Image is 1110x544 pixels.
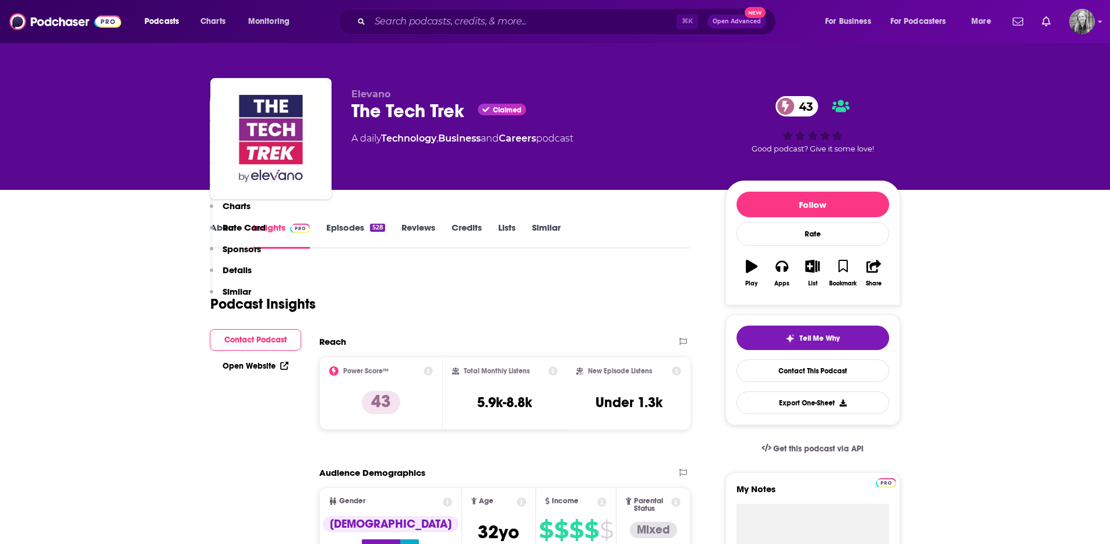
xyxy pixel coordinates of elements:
button: Show profile menu [1069,9,1095,34]
a: Careers [499,133,536,144]
span: Monitoring [248,13,290,30]
h2: Power Score™ [343,367,389,375]
button: List [797,252,827,294]
button: Play [737,252,767,294]
p: Rate Card [223,222,266,233]
span: For Business [825,13,871,30]
a: Charts [193,12,232,31]
p: Similar [223,286,251,297]
span: $ [600,521,613,539]
h3: Under 1.3k [595,394,663,411]
a: Similar [532,222,561,249]
span: ⌘ K [676,14,698,29]
a: Business [438,133,481,144]
div: 528 [370,224,385,232]
span: 32 yo [478,521,519,543]
p: Sponsors [223,243,261,255]
button: Open AdvancedNew [707,15,766,29]
span: New [745,7,766,18]
div: [DEMOGRAPHIC_DATA] [323,516,459,532]
h3: 5.9k-8.8k [477,394,532,411]
a: Reviews [401,222,435,249]
span: $ [539,521,553,539]
a: Episodes528 [326,222,385,249]
span: Get this podcast via API [773,444,864,454]
span: Age [479,497,494,505]
span: Elevano [351,89,390,100]
div: Share [866,280,882,287]
span: Claimed [493,107,521,113]
button: Export One-Sheet [737,391,889,414]
button: Details [210,264,252,286]
span: Gender [339,497,365,505]
span: Good podcast? Give it some love! [752,144,874,153]
button: open menu [883,12,963,31]
a: Contact This Podcast [737,359,889,382]
span: Income [552,497,579,505]
a: Credits [452,222,482,249]
span: For Podcasters [890,13,946,30]
h2: New Episode Listens [588,367,652,375]
h2: Reach [319,336,346,347]
div: 43Good podcast? Give it some love! [725,89,900,161]
div: Rate [737,222,889,246]
button: open menu [963,12,1006,31]
span: $ [569,521,583,539]
button: open menu [240,12,305,31]
span: Logged in as KatMcMahon [1069,9,1095,34]
span: Tell Me Why [799,334,840,343]
a: Show notifications dropdown [1008,12,1028,31]
span: Charts [200,13,225,30]
img: tell me why sparkle [785,334,795,343]
a: Get this podcast via API [752,435,873,463]
img: The Tech Trek [213,80,329,197]
p: Details [223,264,252,275]
span: 43 [787,96,819,116]
img: User Profile [1069,9,1095,34]
button: Bookmark [828,252,858,294]
button: tell me why sparkleTell Me Why [737,326,889,350]
div: Mixed [630,522,677,538]
img: Podchaser - Follow, Share and Rate Podcasts [9,10,121,33]
h2: Total Monthly Listens [464,367,530,375]
a: 43 [776,96,819,116]
button: Rate Card [210,222,266,243]
button: Follow [737,192,889,217]
a: Pro website [876,476,896,488]
button: Contact Podcast [210,329,301,351]
div: List [808,280,817,287]
button: Share [858,252,889,294]
span: Podcasts [145,13,179,30]
a: Show notifications dropdown [1037,12,1055,31]
h2: Audience Demographics [319,467,425,478]
label: My Notes [737,483,889,504]
a: Technology [381,133,436,144]
button: open menu [817,12,886,31]
span: Parental Status [634,497,669,513]
p: 43 [362,391,400,414]
span: , [436,133,438,144]
div: Apps [774,280,790,287]
div: A daily podcast [351,132,573,146]
span: and [481,133,499,144]
a: Open Website [223,361,288,371]
span: $ [584,521,598,539]
span: More [971,13,991,30]
div: Bookmark [829,280,857,287]
span: $ [554,521,568,539]
button: open menu [136,12,194,31]
input: Search podcasts, credits, & more... [370,12,676,31]
a: Lists [498,222,516,249]
span: Open Advanced [713,19,761,24]
img: Podchaser Pro [876,478,896,488]
button: Apps [767,252,797,294]
button: Similar [210,286,251,308]
div: Search podcasts, credits, & more... [349,8,787,35]
div: Play [745,280,757,287]
button: Sponsors [210,243,261,265]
